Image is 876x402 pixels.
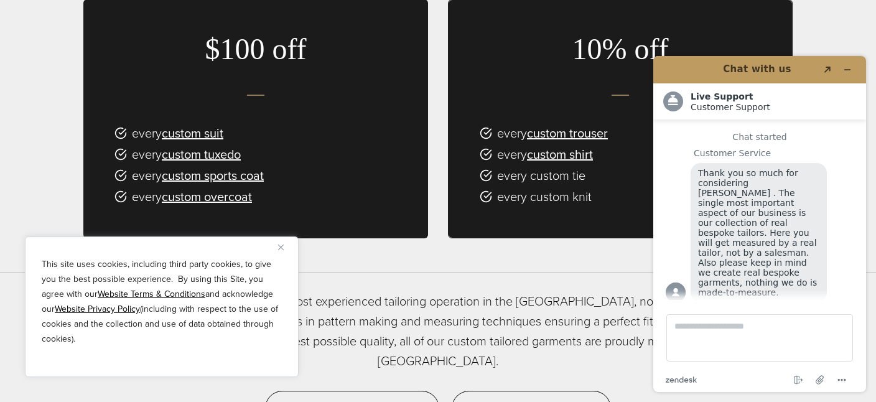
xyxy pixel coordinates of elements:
[162,124,223,143] a: custom suit
[132,144,241,164] span: every
[42,257,282,347] p: This site uses cookies, including third party cookies, to give you the best possible experience. ...
[98,287,205,301] a: Website Terms & Conditions
[162,166,264,185] a: custom sports coat
[132,123,223,143] span: every
[27,9,53,20] span: Chat
[278,245,284,250] img: Close
[132,166,264,185] span: every
[497,144,593,164] span: every
[83,31,428,67] h3: $100 off
[162,145,241,164] a: custom tuxedo
[132,187,252,207] span: every
[449,31,792,67] h3: 10% off
[527,124,608,143] a: custom trouser
[527,145,593,164] a: custom shirt
[55,302,140,316] a: Website Privacy Policy
[278,240,293,255] button: Close
[643,46,876,402] iframe: Find more information here
[497,123,608,143] span: every
[162,187,252,206] a: custom overcoat
[146,291,730,371] p: [PERSON_NAME] is the most experienced tailoring operation in the [GEOGRAPHIC_DATA], now in our fi...
[497,166,585,185] span: every custom tie
[497,187,592,207] span: every custom knit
